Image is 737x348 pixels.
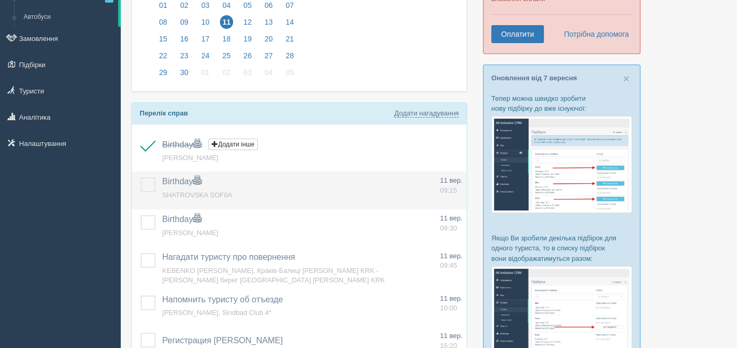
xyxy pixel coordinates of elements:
span: 28 [283,49,297,62]
a: 19 [238,33,258,50]
span: 27 [262,49,276,62]
a: KEBENKO [PERSON_NAME], Краків-Балиці [PERSON_NAME] KRK - [PERSON_NAME] берег [GEOGRAPHIC_DATA] [P... [162,267,385,284]
a: 03 [238,67,258,83]
a: 16 [174,33,194,50]
a: SHATROVSKA SOFIIA [162,191,232,199]
span: 14 [283,15,297,29]
a: 22 [153,50,173,67]
a: 14 [280,16,297,33]
a: Нагадати туристу про повернення [162,252,295,261]
a: Оплатити [491,25,544,43]
span: 17 [198,32,212,46]
span: 09:45 [440,261,457,269]
a: 04 [259,67,279,83]
span: 19 [241,32,255,46]
span: Регистрация [PERSON_NAME] [162,336,283,345]
span: 24 [198,49,212,62]
span: 10:00 [440,304,457,312]
a: 28 [280,50,297,67]
span: 11 вер. [440,252,462,260]
p: Тепер можна швидко зробити нову підбірку до вже існуючої: [491,93,632,113]
span: 13 [262,15,276,29]
span: 02 [220,66,234,79]
a: [PERSON_NAME], Sindbad Club 4* [162,309,271,317]
span: 30 [177,66,191,79]
a: Оновлення від 7 вересня [491,74,577,82]
button: Додати інше [208,139,257,150]
a: 18 [217,33,237,50]
span: 09 [177,15,191,29]
a: Автобуси [19,8,118,27]
span: × [623,72,629,85]
a: 11 [217,16,237,33]
a: 17 [195,33,215,50]
span: 15 [156,32,170,46]
a: 09 [174,16,194,33]
a: Birthday [162,215,202,224]
span: 11 вер. [440,176,462,184]
span: 12 [241,15,255,29]
span: 04 [262,66,276,79]
span: 11 вер. [440,332,462,340]
span: 29 [156,66,170,79]
span: 23 [177,49,191,62]
span: 03 [241,66,255,79]
span: 26 [241,49,255,62]
a: 24 [195,50,215,67]
a: 11 вер. 09:15 [440,176,462,195]
a: Напомнить туристу об отъезде [162,295,283,304]
span: 16 [177,32,191,46]
a: 11 вер. 09:45 [440,251,462,271]
a: Birthday [162,177,202,186]
a: [PERSON_NAME] [162,229,218,237]
span: 20 [262,32,276,46]
a: 08 [153,16,173,33]
a: 01 [195,67,215,83]
a: 12 [238,16,258,33]
span: 10 [198,15,212,29]
a: 11 вер. 09:30 [440,214,462,233]
button: Close [623,73,629,84]
a: 25 [217,50,237,67]
span: 09:15 [440,186,457,194]
span: 18 [220,32,234,46]
a: 02 [217,67,237,83]
a: 21 [280,33,297,50]
a: 20 [259,33,279,50]
a: 10 [195,16,215,33]
span: 21 [283,32,297,46]
a: 27 [259,50,279,67]
p: Якщо Ви зробили декілька підбірок для одного туриста, то в списку підбірок вони відображатимуться... [491,233,632,263]
span: 11 [220,15,234,29]
a: 05 [280,67,297,83]
a: Потрібна допомога [557,25,629,43]
span: 01 [198,66,212,79]
a: 29 [153,67,173,83]
a: 26 [238,50,258,67]
a: [PERSON_NAME] [162,154,218,162]
b: Перелік справ [140,109,188,117]
a: 13 [259,16,279,33]
a: 11 вер. 10:00 [440,294,462,313]
span: 08 [156,15,170,29]
a: 15 [153,33,173,50]
span: 25 [220,49,234,62]
a: Додати нагадування [394,109,459,118]
span: 11 вер. [440,214,462,222]
a: Birthday [162,140,202,149]
a: 30 [174,67,194,83]
span: 11 вер. [440,294,462,302]
span: 05 [283,66,297,79]
a: 23 [174,50,194,67]
span: 22 [156,49,170,62]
